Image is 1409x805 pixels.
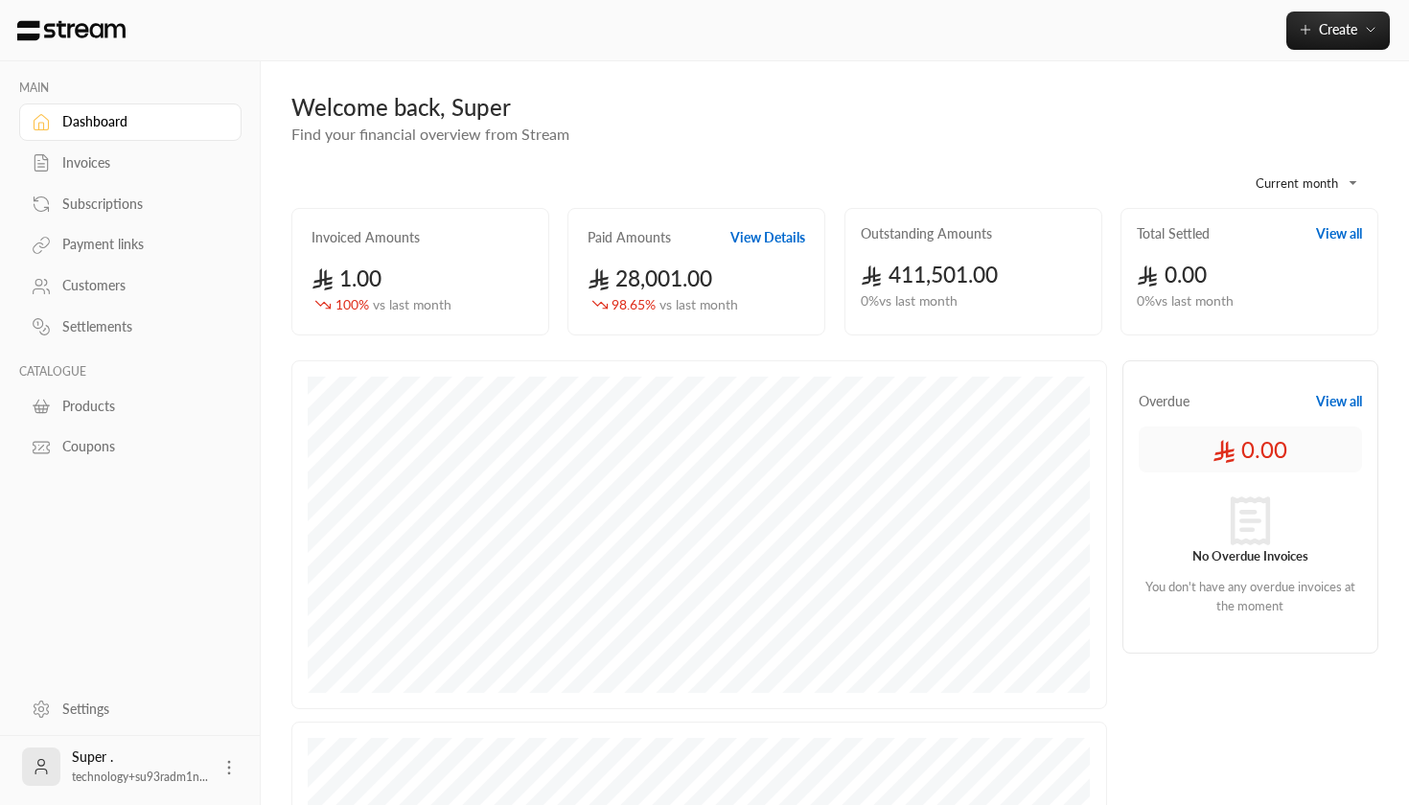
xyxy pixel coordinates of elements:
div: Super . [72,747,208,786]
p: MAIN [19,80,242,96]
div: Settlements [62,317,218,336]
h2: Invoiced Amounts [312,228,420,247]
h2: Outstanding Amounts [861,224,992,243]
button: View Details [730,228,805,247]
div: Settings [62,700,218,719]
a: Coupons [19,428,242,466]
a: Settlements [19,309,242,346]
span: 1.00 [312,265,381,291]
a: Payment links [19,226,242,264]
span: 98.65 % [612,295,738,315]
span: 100 % [335,295,451,315]
span: 0.00 [1137,262,1207,287]
div: Coupons [62,437,218,456]
span: 28,001.00 [588,265,712,291]
a: Products [19,387,242,425]
button: View all [1316,224,1362,243]
div: Products [62,397,218,416]
span: technology+su93radm1n... [72,770,208,784]
div: Invoices [62,153,218,172]
span: Find your financial overview from Stream [291,125,569,143]
div: Customers [62,276,218,295]
span: 0.00 [1213,434,1287,465]
h2: Total Settled [1137,224,1210,243]
span: vs last month [659,296,738,312]
button: Create [1286,11,1390,50]
strong: No Overdue Invoices [1192,548,1308,563]
p: CATALOGUE [19,364,242,379]
a: Dashboard [19,103,242,141]
p: You don't have any overdue invoices at the moment [1139,578,1363,615]
h2: Paid Amounts [588,228,671,247]
a: Subscriptions [19,185,242,222]
div: Subscriptions [62,195,218,214]
span: 411,501.00 [861,262,998,287]
span: Create [1319,21,1357,37]
img: Logo [15,20,127,41]
span: 0 % vs last month [1137,291,1234,311]
button: View all [1316,392,1362,411]
span: vs last month [373,296,451,312]
a: Customers [19,267,242,305]
div: Payment links [62,235,218,254]
div: Current month [1225,158,1369,208]
div: Dashboard [62,112,218,131]
span: Overdue [1139,392,1190,411]
a: Invoices [19,145,242,182]
a: Settings [19,690,242,727]
span: 0 % vs last month [861,291,958,311]
div: Welcome back, Super [291,92,1378,123]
